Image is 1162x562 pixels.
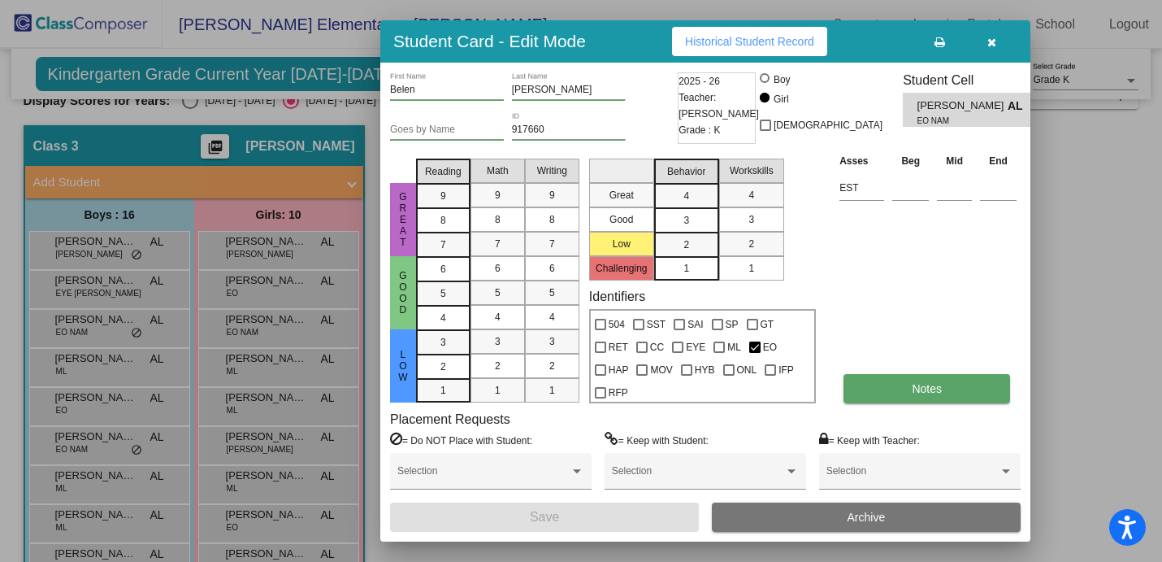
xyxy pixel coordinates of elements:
span: 1 [683,261,689,276]
span: 2025 - 26 [679,73,720,89]
span: MOV [650,360,672,380]
span: Save [530,510,559,524]
span: [PERSON_NAME] [917,98,1008,115]
span: HYB [695,360,715,380]
span: 1 [440,383,446,398]
span: 2 [495,359,501,373]
span: 3 [495,334,501,349]
span: Writing [537,163,567,178]
span: EYE [686,338,705,357]
button: Save [390,503,699,532]
span: IFP [778,360,794,380]
th: Mid [933,152,976,170]
span: 9 [549,188,555,203]
span: 6 [440,262,446,277]
span: RET [609,338,628,357]
input: Enter ID [512,124,626,136]
span: 8 [440,213,446,228]
span: 4 [683,189,689,203]
span: Math [487,163,509,178]
span: Teacher: [PERSON_NAME] [679,89,759,122]
span: HAP [609,360,629,380]
span: 504 [609,315,625,334]
span: 9 [440,189,446,203]
button: Archive [712,503,1021,532]
span: Grade : K [679,122,720,138]
span: SP [726,315,739,334]
span: AL [1008,98,1030,115]
span: 5 [549,285,555,300]
span: 3 [440,335,446,350]
span: EO NAM [917,115,996,127]
span: Great [396,191,410,248]
span: 7 [495,237,501,251]
span: 6 [495,261,501,276]
span: Historical Student Record [685,35,814,48]
label: = Keep with Teacher: [819,432,920,448]
th: Asses [835,152,888,170]
span: 7 [549,237,555,251]
span: Notes [912,382,942,395]
div: Boy [773,72,791,87]
span: ML [727,338,741,357]
span: SST [647,315,666,334]
span: Workskills [730,163,774,178]
span: 8 [495,212,501,227]
span: Good [396,270,410,316]
div: Girl [773,92,789,107]
span: CC [650,338,664,357]
h3: Student Cell [903,72,1044,88]
span: 4 [440,311,446,325]
span: Reading [425,164,462,179]
span: EO [763,338,777,357]
span: ONL [737,360,757,380]
span: 8 [549,212,555,227]
label: = Keep with Student: [605,432,709,448]
span: 7 [440,237,446,252]
span: RFP [609,383,628,403]
button: Historical Student Record [672,27,827,56]
span: GT [761,315,774,334]
label: = Do NOT Place with Student: [390,432,532,448]
span: 9 [495,188,501,203]
span: 4 [748,188,754,203]
label: Identifiers [589,289,645,304]
span: 2 [549,359,555,373]
span: 1 [495,383,501,398]
span: 5 [495,285,501,300]
span: Archive [848,511,886,524]
label: Placement Requests [390,412,510,427]
span: Behavior [667,164,705,179]
span: 3 [549,334,555,349]
span: 6 [549,261,555,276]
button: Notes [843,374,1010,403]
span: 3 [748,212,754,227]
span: 1 [748,261,754,276]
span: 1 [549,383,555,398]
span: 4 [549,310,555,325]
span: 2 [748,237,754,251]
input: assessment [839,176,884,200]
span: 4 [495,310,501,325]
span: 2 [683,237,689,252]
span: SAI [687,315,703,334]
span: [DEMOGRAPHIC_DATA] [774,115,882,135]
h3: Student Card - Edit Mode [393,31,586,51]
th: Beg [888,152,933,170]
span: 3 [683,213,689,228]
input: goes by name [390,124,504,136]
span: 2 [440,359,446,374]
span: 5 [440,286,446,301]
span: Low [396,349,410,383]
th: End [976,152,1021,170]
